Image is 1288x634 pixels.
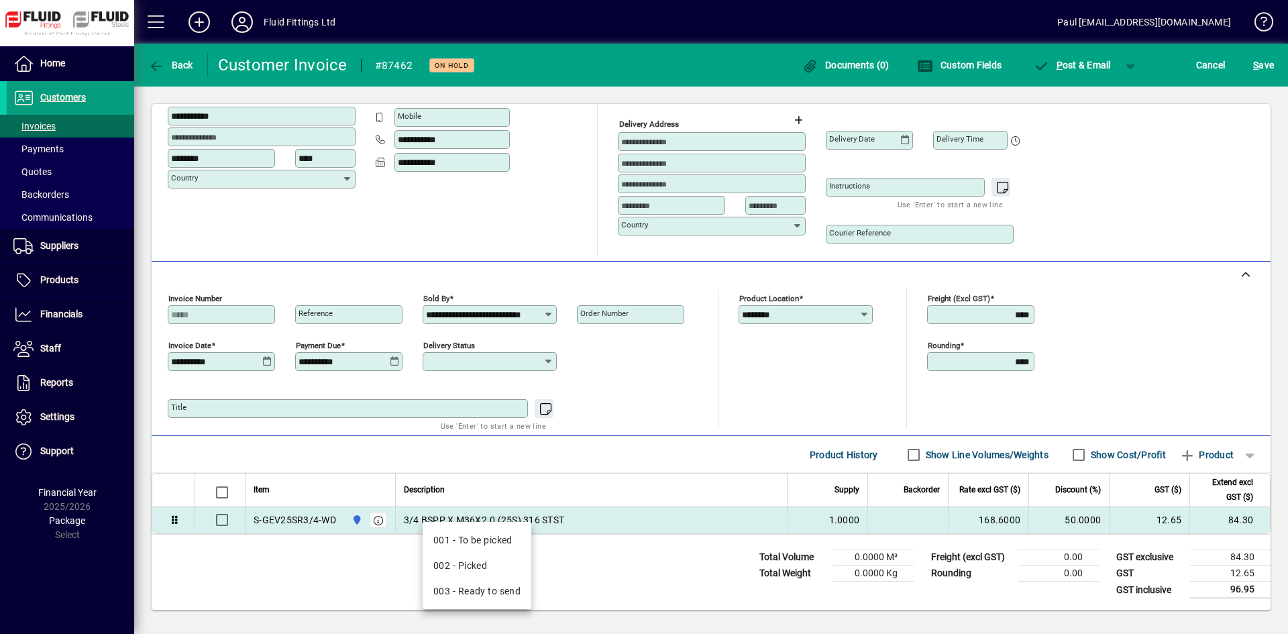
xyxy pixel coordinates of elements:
[433,533,521,547] div: 001 - To be picked
[423,341,475,350] mat-label: Delivery status
[375,55,413,76] div: #87462
[957,513,1020,527] div: 168.6000
[7,401,134,434] a: Settings
[1250,53,1277,77] button: Save
[423,294,449,303] mat-label: Sold by
[254,513,336,527] div: S-GEV25SR3/4-WD
[1110,582,1190,598] td: GST inclusive
[928,294,990,303] mat-label: Freight (excl GST)
[13,144,64,154] span: Payments
[145,53,197,77] button: Back
[835,482,859,497] span: Supply
[264,11,335,33] div: Fluid Fittings Ltd
[178,10,221,34] button: Add
[833,549,914,566] td: 0.0000 M³
[40,377,73,388] span: Reports
[1057,60,1063,70] span: P
[580,309,629,318] mat-label: Order number
[7,332,134,366] a: Staff
[423,553,531,578] mat-option: 002 - Picked
[1026,53,1118,77] button: Post & Email
[904,482,940,497] span: Backorder
[1110,566,1190,582] td: GST
[441,418,546,433] mat-hint: Use 'Enter' to start a new line
[829,134,875,144] mat-label: Delivery date
[40,274,78,285] span: Products
[898,197,1003,212] mat-hint: Use 'Enter' to start a new line
[299,309,333,318] mat-label: Reference
[804,443,883,467] button: Product History
[13,121,56,131] span: Invoices
[1109,507,1189,533] td: 12.65
[1057,11,1231,33] div: Paul [EMAIL_ADDRESS][DOMAIN_NAME]
[348,513,364,527] span: AUCKLAND
[1173,443,1240,467] button: Product
[1253,60,1258,70] span: S
[799,53,893,77] button: Documents (0)
[148,60,193,70] span: Back
[7,264,134,297] a: Products
[134,53,208,77] app-page-header-button: Back
[829,228,891,237] mat-label: Courier Reference
[13,166,52,177] span: Quotes
[7,160,134,183] a: Quotes
[829,513,860,527] span: 1.0000
[435,61,469,70] span: On hold
[49,515,85,526] span: Package
[1055,482,1101,497] span: Discount (%)
[1018,549,1099,566] td: 0.00
[928,341,960,350] mat-label: Rounding
[1253,54,1274,76] span: ave
[810,444,878,466] span: Product History
[7,298,134,331] a: Financials
[218,54,347,76] div: Customer Invoice
[1179,444,1234,466] span: Product
[833,566,914,582] td: 0.0000 Kg
[7,47,134,81] a: Home
[621,220,648,229] mat-label: Country
[1189,507,1270,533] td: 84.30
[914,53,1005,77] button: Custom Fields
[1155,482,1181,497] span: GST ($)
[7,366,134,400] a: Reports
[40,240,78,251] span: Suppliers
[802,60,890,70] span: Documents (0)
[40,343,61,354] span: Staff
[7,138,134,160] a: Payments
[433,584,521,598] div: 003 - Ready to send
[7,115,134,138] a: Invoices
[171,403,186,412] mat-label: Title
[7,229,134,263] a: Suppliers
[13,189,69,200] span: Backorders
[404,482,445,497] span: Description
[739,294,799,303] mat-label: Product location
[1033,60,1111,70] span: ost & Email
[7,435,134,468] a: Support
[788,109,809,131] button: Choose address
[40,411,74,422] span: Settings
[404,513,564,527] span: 3/4 BSPP X M36X2.0 (25S) 316 STST
[398,111,421,121] mat-label: Mobile
[1018,566,1099,582] td: 0.00
[1028,507,1109,533] td: 50.0000
[829,181,870,191] mat-label: Instructions
[936,134,983,144] mat-label: Delivery time
[40,58,65,68] span: Home
[40,309,83,319] span: Financials
[221,10,264,34] button: Profile
[1196,54,1226,76] span: Cancel
[1198,475,1253,505] span: Extend excl GST ($)
[168,294,222,303] mat-label: Invoice number
[1190,582,1271,598] td: 96.95
[40,92,86,103] span: Customers
[1244,3,1271,46] a: Knowledge Base
[959,482,1020,497] span: Rate excl GST ($)
[423,527,531,553] mat-option: 001 - To be picked
[168,341,211,350] mat-label: Invoice date
[1190,566,1271,582] td: 12.65
[1193,53,1229,77] button: Cancel
[924,549,1018,566] td: Freight (excl GST)
[753,566,833,582] td: Total Weight
[38,487,97,498] span: Financial Year
[7,206,134,229] a: Communications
